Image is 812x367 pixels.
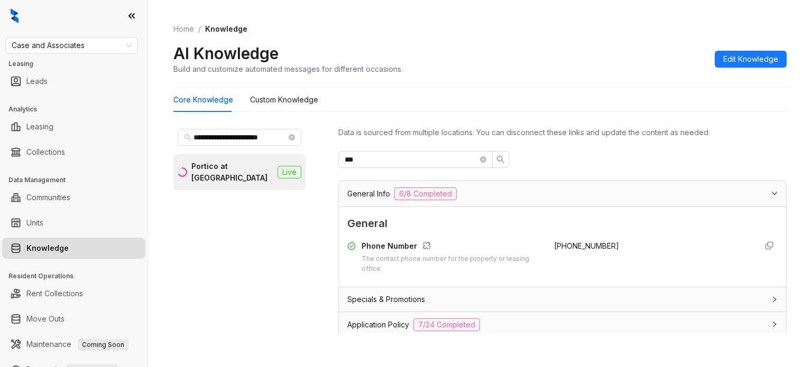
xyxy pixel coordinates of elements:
[362,240,541,254] div: Phone Number
[394,187,457,200] span: 6/8 Completed
[12,37,132,53] span: Case and Associates
[173,63,403,74] div: Build and customize automated messages for different occasions.
[8,175,147,185] h3: Data Management
[26,142,65,163] a: Collections
[715,51,787,68] button: Edit Knowledge
[347,294,425,305] span: Specials & Promotions
[26,116,53,137] a: Leasing
[2,283,145,304] li: Rent Collections
[771,296,778,303] span: collapsed
[771,321,778,327] span: collapsed
[8,105,147,114] h3: Analytics
[171,23,196,35] a: Home
[2,334,145,355] li: Maintenance
[2,238,145,259] li: Knowledge
[339,312,786,337] div: Application Policy7/24 Completed
[338,127,787,138] div: Data is sourced from multiple locations. You can disconnect these links and update the content as...
[8,59,147,69] h3: Leasing
[26,283,83,304] a: Rent Collections
[496,155,505,164] span: search
[413,318,480,331] span: 7/24 Completed
[289,134,295,140] span: close-circle
[26,212,43,233] a: Units
[362,254,541,274] div: The contact phone number for the property or leasing office.
[2,116,145,137] li: Leasing
[278,166,301,178] span: Live
[173,94,233,106] div: Core Knowledge
[480,156,486,163] span: close-circle
[250,94,318,106] div: Custom Knowledge
[554,241,619,250] span: [PHONE_NUMBER]
[198,23,201,35] li: /
[347,319,409,331] span: Application Policy
[2,212,145,233] li: Units
[339,181,786,206] div: General Info6/8 Completed
[8,271,147,281] h3: Resident Operations
[26,238,69,259] a: Knowledge
[347,215,778,232] span: General
[2,308,145,330] li: Move Outs
[184,134,191,141] span: search
[191,161,273,184] div: Portico at [GEOGRAPHIC_DATA]
[205,24,247,33] span: Knowledge
[78,339,128,351] span: Coming Soon
[2,187,145,208] li: Communities
[26,187,70,208] a: Communities
[771,190,778,196] span: expanded
[2,142,145,163] li: Collections
[723,53,778,65] span: Edit Knowledge
[173,43,279,63] h2: AI Knowledge
[26,308,64,330] a: Move Outs
[11,8,19,23] img: logo
[26,71,48,92] a: Leads
[2,71,145,92] li: Leads
[347,188,390,200] span: General Info
[339,287,786,312] div: Specials & Promotions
